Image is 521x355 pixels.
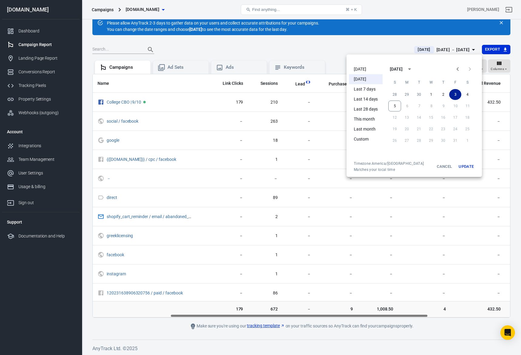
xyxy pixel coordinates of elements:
li: [DATE] [349,64,383,74]
div: Timezone: America/[GEOGRAPHIC_DATA] [354,161,424,166]
button: 30 [413,89,425,100]
span: Wednesday [426,76,436,88]
li: Last 28 days [349,104,383,114]
button: 2 [437,89,449,100]
button: calendar view is open, switch to year view [404,64,415,74]
span: Sunday [389,76,400,88]
span: Tuesday [413,76,424,88]
li: Last 14 days [349,94,383,104]
li: This month [349,114,383,124]
button: Previous month [452,63,464,75]
li: [DATE] [349,74,383,84]
span: Thursday [438,76,449,88]
button: Cancel [435,161,454,172]
span: Monday [401,76,412,88]
button: 28 [389,89,401,100]
button: 5 [388,101,401,111]
button: 3 [449,89,461,100]
li: Custom [349,134,383,144]
li: Last 7 days [349,84,383,94]
div: Open Intercom Messenger [500,325,515,340]
button: Update [456,161,476,172]
span: Matches your local time [354,167,424,172]
span: Friday [450,76,461,88]
button: 1 [425,89,437,100]
span: Saturday [462,76,473,88]
li: Last month [349,124,383,134]
button: 4 [461,89,473,100]
button: 29 [401,89,413,100]
div: [DATE] [390,66,403,72]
